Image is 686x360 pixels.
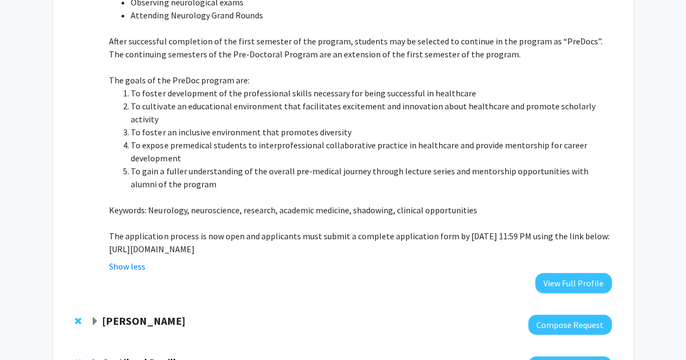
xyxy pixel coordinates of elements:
[109,204,611,217] p: Keywords: Neurology, neuroscience, research, academic medicine, shadowing, clinical opportunities
[535,273,612,293] button: View Full Profile
[109,260,145,273] button: Show less
[109,35,611,61] p: After successful completion of the first semester of the program, students may be selected to con...
[109,243,611,256] p: [URL][DOMAIN_NAME]
[131,87,611,100] li: To foster development of the professional skills necessary for being successful in healthcare
[75,317,81,325] span: Remove Fenan Rassu from bookmarks
[102,314,185,328] strong: [PERSON_NAME]
[109,74,611,87] p: The goals of the PreDoc program are:
[131,9,611,22] li: Attending Neurology Grand Rounds
[528,315,612,335] button: Compose Request to Fenan Rassu
[131,165,611,191] li: To gain a fuller understanding of the overall pre-medical journey through lecture series and ment...
[8,311,46,352] iframe: Chat
[131,126,611,139] li: To foster an inclusive environment that promotes diversity
[131,100,611,126] li: To cultivate an educational environment that facilitates excitement and innovation about healthca...
[91,317,99,326] span: Expand Fenan Rassu Bookmark
[109,230,611,243] p: The application process is now open and applicants must submit a complete application form by [DA...
[131,139,611,165] li: To expose premedical students to interprofessional collaborative practice in healthcare and provi...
